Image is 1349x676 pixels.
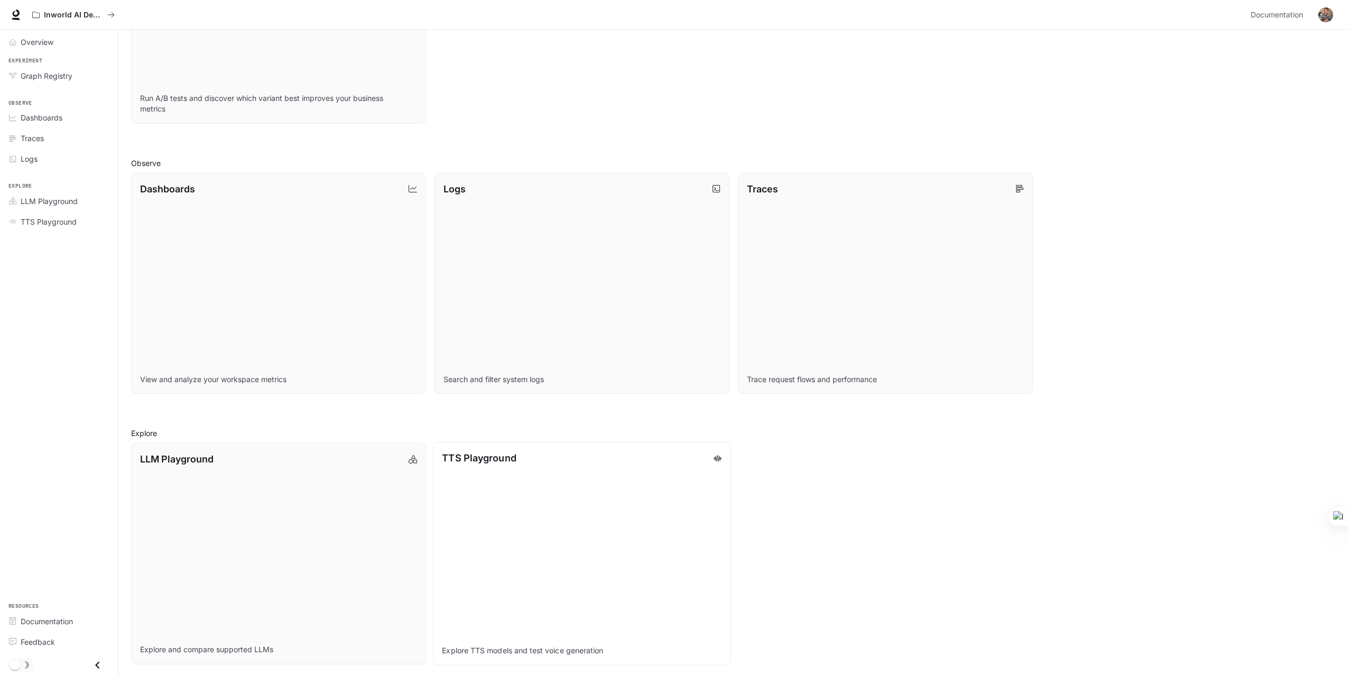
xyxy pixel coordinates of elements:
[443,374,720,385] p: Search and filter system logs
[140,93,417,114] p: Run A/B tests and discover which variant best improves your business metrics
[131,443,426,664] a: LLM PlaygroundExplore and compare supported LLMs
[131,428,1336,439] h2: Explore
[4,67,114,85] a: Graph Registry
[21,70,72,81] span: Graph Registry
[86,654,109,676] button: Close drawer
[1318,7,1333,22] img: User avatar
[131,158,1336,169] h2: Observe
[4,33,114,51] a: Overview
[140,644,417,655] p: Explore and compare supported LLMs
[1251,8,1303,22] span: Documentation
[4,212,114,231] a: TTS Playground
[4,129,114,147] a: Traces
[433,442,731,665] a: TTS PlaygroundExplore TTS models and test voice generation
[747,374,1024,385] p: Trace request flows and performance
[747,182,778,196] p: Traces
[21,153,38,164] span: Logs
[442,451,516,465] p: TTS Playground
[21,36,53,48] span: Overview
[44,11,103,20] p: Inworld AI Demos
[4,108,114,127] a: Dashboards
[27,4,119,25] button: All workspaces
[435,173,729,394] a: LogsSearch and filter system logs
[4,150,114,168] a: Logs
[21,216,77,227] span: TTS Playground
[140,452,214,466] p: LLM Playground
[140,374,417,385] p: View and analyze your workspace metrics
[1315,4,1336,25] button: User avatar
[738,173,1033,394] a: TracesTrace request flows and performance
[443,182,466,196] p: Logs
[21,636,55,647] span: Feedback
[10,659,20,670] span: Dark mode toggle
[21,196,78,207] span: LLM Playground
[140,182,195,196] p: Dashboards
[21,133,44,144] span: Traces
[1246,4,1311,25] a: Documentation
[21,616,73,627] span: Documentation
[4,612,114,631] a: Documentation
[442,645,722,656] p: Explore TTS models and test voice generation
[4,192,114,210] a: LLM Playground
[21,112,62,123] span: Dashboards
[131,173,426,394] a: DashboardsView and analyze your workspace metrics
[4,633,114,651] a: Feedback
